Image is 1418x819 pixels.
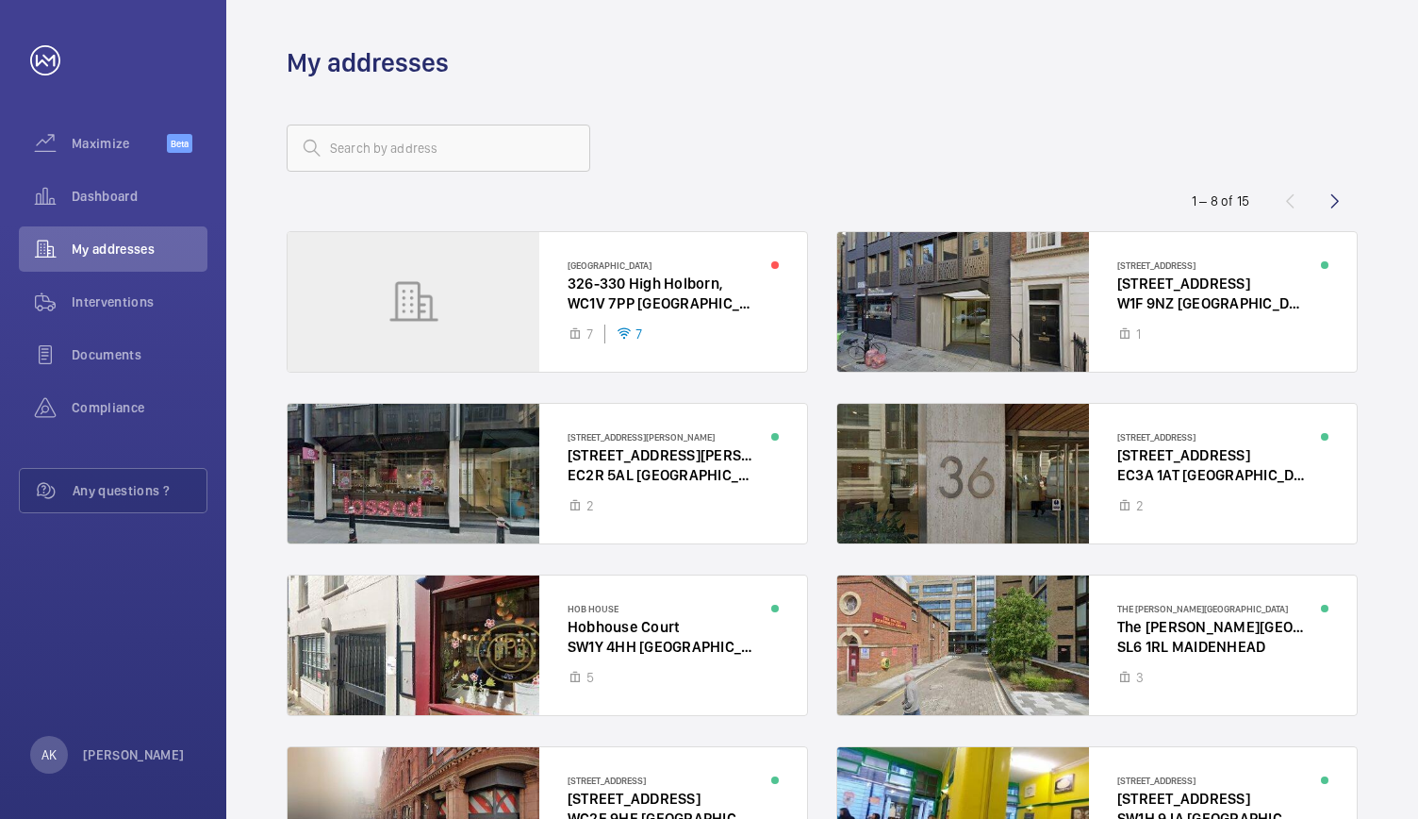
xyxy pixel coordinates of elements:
span: Compliance [72,398,207,417]
span: Dashboard [72,187,207,206]
p: AK [41,745,57,764]
span: Beta [167,134,192,153]
h1: My addresses [287,45,449,80]
p: [PERSON_NAME] [83,745,185,764]
span: Any questions ? [73,481,206,500]
span: My addresses [72,240,207,259]
div: 1 – 8 of 15 [1192,192,1249,210]
span: Documents [72,345,207,364]
input: Search by address [287,125,590,172]
span: Interventions [72,292,207,311]
span: Maximize [72,134,167,153]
